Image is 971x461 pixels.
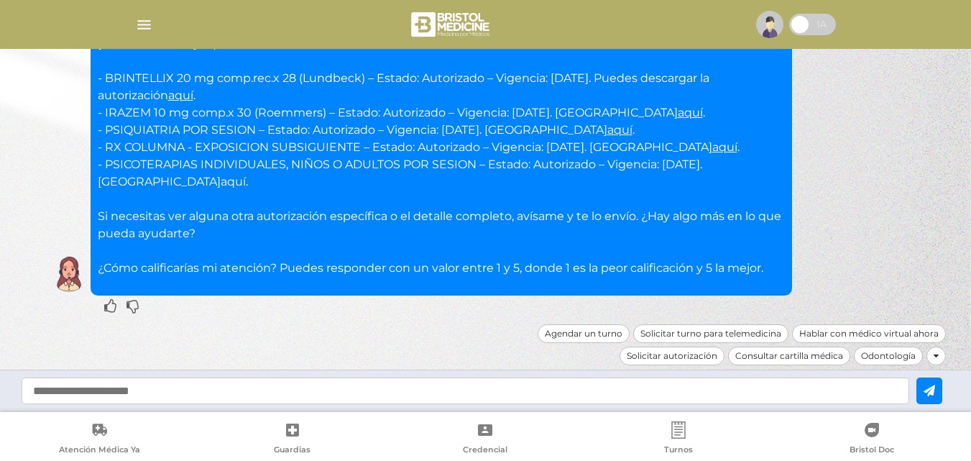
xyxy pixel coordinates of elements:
a: Atención Médica Ya [3,421,196,458]
a: Turnos [582,421,776,458]
a: aquí [712,140,737,154]
a: aquí [607,123,632,137]
a: aquí [678,106,703,119]
p: [PERSON_NAME], aquí tienes el detalle de tus autorizaciones más recientes: - BRINTELLIX 20 mg com... [98,35,785,277]
img: bristol-medicine-blanco.png [409,7,494,42]
span: Credencial [463,444,507,457]
span: Atención Médica Ya [59,444,140,457]
a: Guardias [196,421,390,458]
a: aquí [221,175,246,188]
span: Guardias [274,444,310,457]
div: Consultar cartilla médica [728,347,850,365]
div: Odontología [854,347,923,365]
img: Cober IA [51,256,87,292]
div: Hablar con médico virtual ahora [792,324,946,343]
div: Solicitar autorización [620,347,724,365]
span: Turnos [664,444,693,457]
div: Solicitar turno para telemedicina [633,324,788,343]
span: Bristol Doc [850,444,894,457]
div: Agendar un turno [538,324,630,343]
a: Bristol Doc [775,421,968,458]
img: profile-placeholder.svg [756,11,783,38]
img: Cober_menu-lines-white.svg [135,16,153,34]
a: aquí [168,88,193,102]
a: Credencial [389,421,582,458]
